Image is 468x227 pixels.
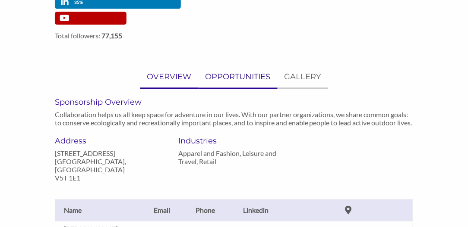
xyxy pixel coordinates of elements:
[147,71,192,83] p: OVERVIEW
[55,136,166,146] h6: Address
[179,136,290,146] h6: Industries
[141,199,182,221] th: Email
[101,31,122,40] strong: 77,155
[179,149,290,165] p: Apparel and Fashion, Leisure and Travel, Retail
[55,31,413,40] label: Total followers:
[55,149,166,157] p: [STREET_ADDRESS]
[55,157,166,174] p: [GEOGRAPHIC_DATA], [GEOGRAPHIC_DATA]
[206,71,271,83] p: OPPORTUNITIES
[55,110,413,127] p: Collaboration helps us all keep space for adventure in our lives. With our partner organizations,...
[55,174,166,182] p: V5T 1E1
[55,97,413,107] h6: Sponsorship Overview
[228,199,284,221] th: Linkedin
[55,199,141,221] th: Name
[285,71,321,83] p: GALLERY
[182,199,228,221] th: Phone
